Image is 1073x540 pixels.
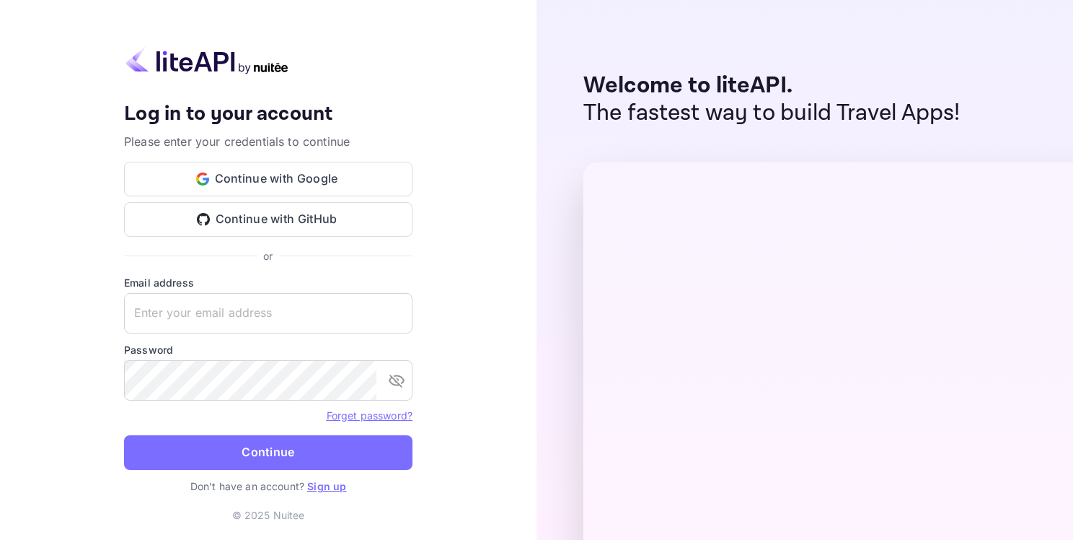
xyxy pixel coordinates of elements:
label: Email address [124,275,412,290]
a: Sign up [307,480,346,492]
p: Don't have an account? [124,479,412,494]
input: Enter your email address [124,293,412,334]
label: Password [124,342,412,357]
button: Continue with GitHub [124,202,412,237]
p: or [263,248,273,264]
button: Continue with Google [124,162,412,196]
h4: Log in to your account [124,102,412,127]
p: Welcome to liteAPI. [583,72,961,100]
a: Forget password? [327,409,412,422]
button: toggle password visibility [382,366,411,395]
button: Continue [124,435,412,470]
p: Please enter your credentials to continue [124,133,412,150]
p: The fastest way to build Travel Apps! [583,100,961,127]
a: Forget password? [327,408,412,422]
img: liteapi [124,46,290,74]
p: © 2025 Nuitee [232,508,305,523]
